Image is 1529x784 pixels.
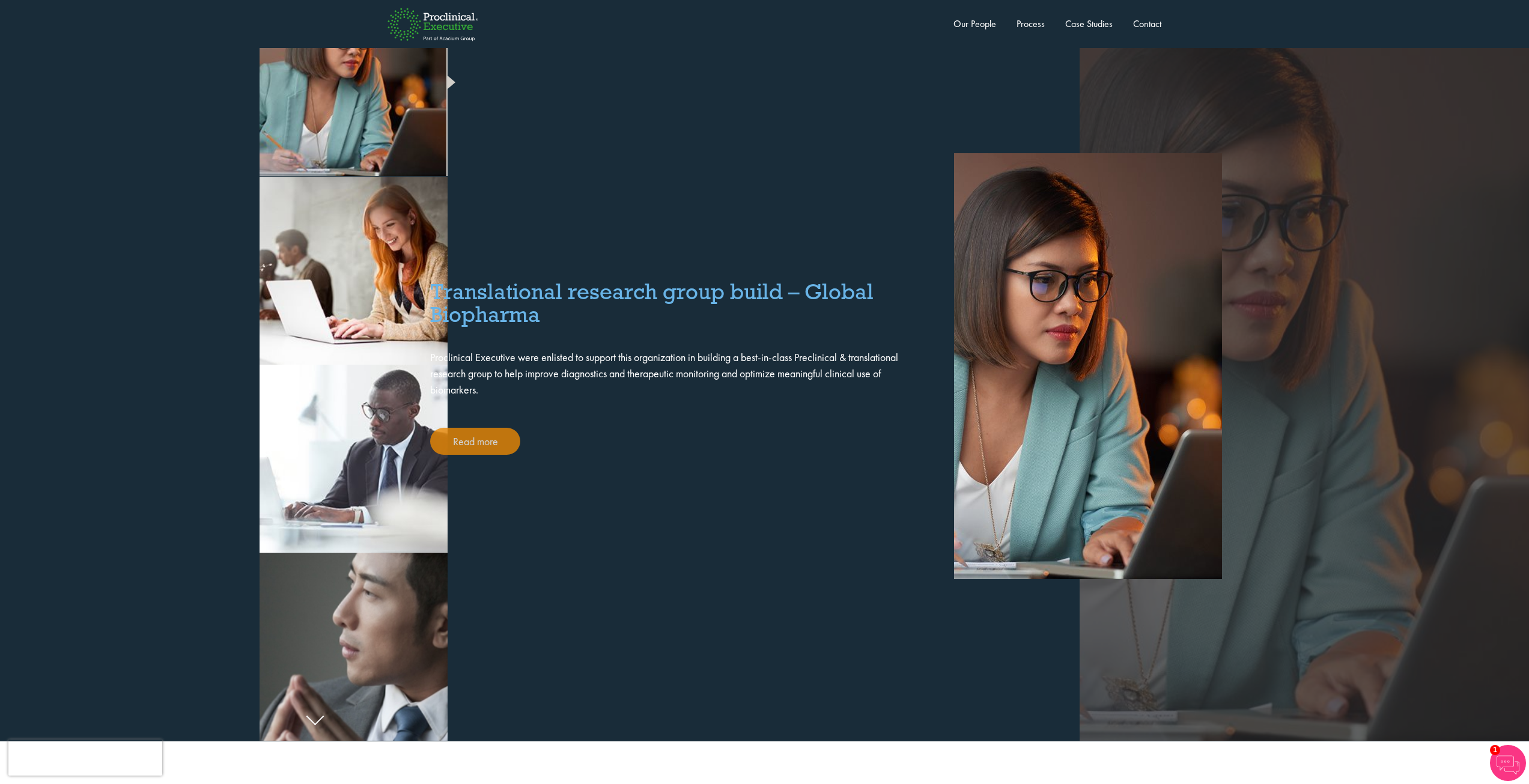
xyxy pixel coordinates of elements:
[1490,745,1500,755] span: 1
[1133,17,1161,30] a: Contact
[430,428,520,455] a: Read more
[1017,17,1045,30] a: Process
[906,153,1222,579] img: slide_1
[430,349,906,398] p: Proclinical Executive were enlisted to support this organization in building a best-in-class Prec...
[430,280,906,325] h4: Translational research group build – Global Biopharma
[1490,745,1526,781] img: Chatbot
[8,740,162,776] iframe: reCAPTCHA
[1065,17,1113,30] a: Case Studies
[953,17,996,30] a: Our People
